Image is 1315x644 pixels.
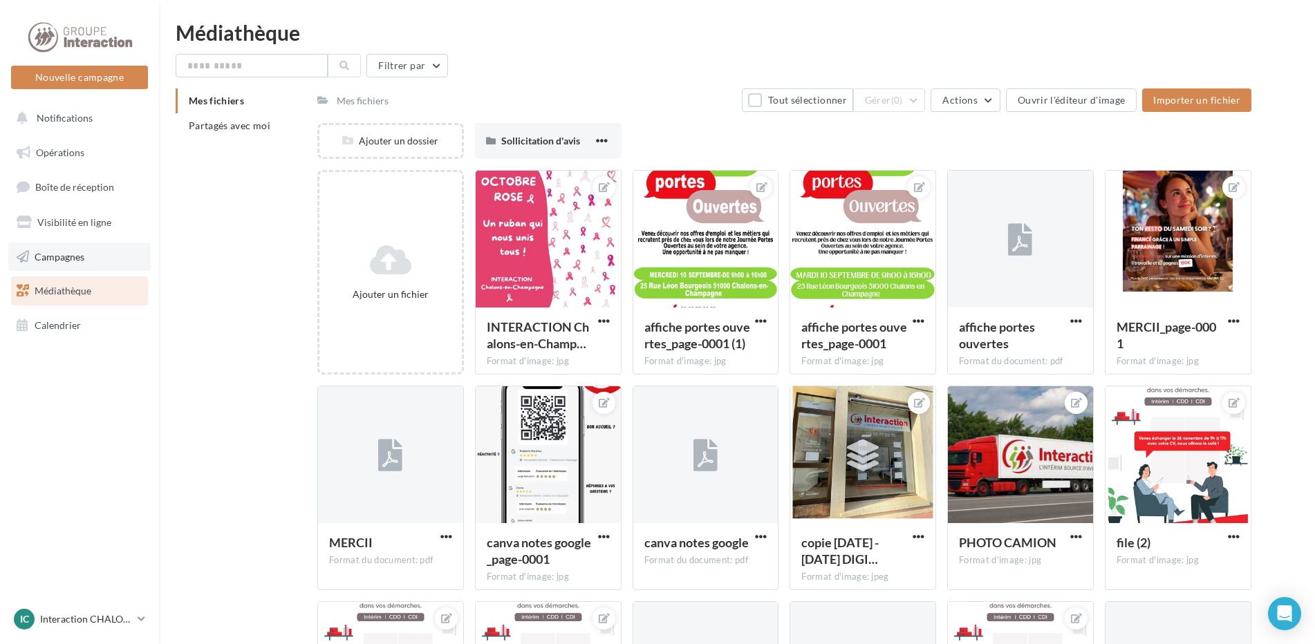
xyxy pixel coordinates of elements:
div: Format du document: pdf [329,554,452,567]
div: Format du document: pdf [959,355,1082,368]
button: Notifications [8,104,145,133]
a: Opérations [8,138,151,167]
button: Actions [931,88,1000,112]
div: Format d'image: jpg [959,554,1082,567]
a: Médiathèque [8,276,151,305]
span: copie 27-06-2025 - 2023-11-24 DIGITALEO Visuel neutre-100 [801,535,879,567]
button: Tout sélectionner [742,88,852,112]
span: canva notes google_page-0001 [487,535,591,567]
a: Calendrier [8,311,151,340]
span: Importer un fichier [1153,94,1240,106]
span: Partagés avec moi [189,120,270,131]
a: IC Interaction CHALONS EN [GEOGRAPHIC_DATA] [11,606,148,632]
span: MERCII_page-0001 [1117,319,1216,351]
span: file (2) [1117,535,1150,550]
div: Format d'image: jpg [801,355,924,368]
span: INTERACTION Chalons-en-Champagne [487,319,589,351]
span: (0) [891,95,903,106]
span: Actions [942,94,977,106]
button: Filtrer par [366,54,448,77]
div: Format du document: pdf [644,554,767,567]
div: Format d'image: jpg [1117,554,1240,567]
span: affiche portes ouvertes_page-0001 (1) [644,319,750,351]
div: Médiathèque [176,22,1298,43]
span: PHOTO CAMION [959,535,1056,550]
a: Boîte de réception [8,172,151,202]
button: Importer un fichier [1142,88,1251,112]
div: Format d'image: jpg [487,571,610,583]
span: affiche portes ouvertes [959,319,1035,351]
p: Interaction CHALONS EN [GEOGRAPHIC_DATA] [40,612,132,626]
span: Mes fichiers [189,95,244,106]
div: Format d'image: jpg [487,355,610,368]
span: Médiathèque [35,285,91,296]
button: Nouvelle campagne [11,66,148,89]
span: Campagnes [35,250,84,262]
span: Visibilité en ligne [37,216,111,228]
span: Opérations [36,146,84,158]
div: Format d'image: jpg [644,355,767,368]
span: Notifications [37,112,93,124]
span: Calendrier [35,319,81,331]
span: MERCII [329,535,373,550]
div: Mes fichiers [337,94,389,108]
span: IC [20,612,29,626]
button: Gérer(0) [853,88,926,112]
span: Boîte de réception [35,181,114,193]
span: Sollicitation d'avis [501,135,580,146]
span: affiche portes ouvertes_page-0001 [801,319,907,351]
span: canva notes google [644,535,749,550]
a: Visibilité en ligne [8,208,151,237]
a: Campagnes [8,243,151,272]
button: Ouvrir l'éditeur d'image [1006,88,1137,112]
div: Format d'image: jpeg [801,571,924,583]
div: Format d'image: jpg [1117,355,1240,368]
div: Ajouter un fichier [325,287,456,301]
div: Ajouter un dossier [319,134,462,148]
div: Open Intercom Messenger [1268,597,1301,630]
